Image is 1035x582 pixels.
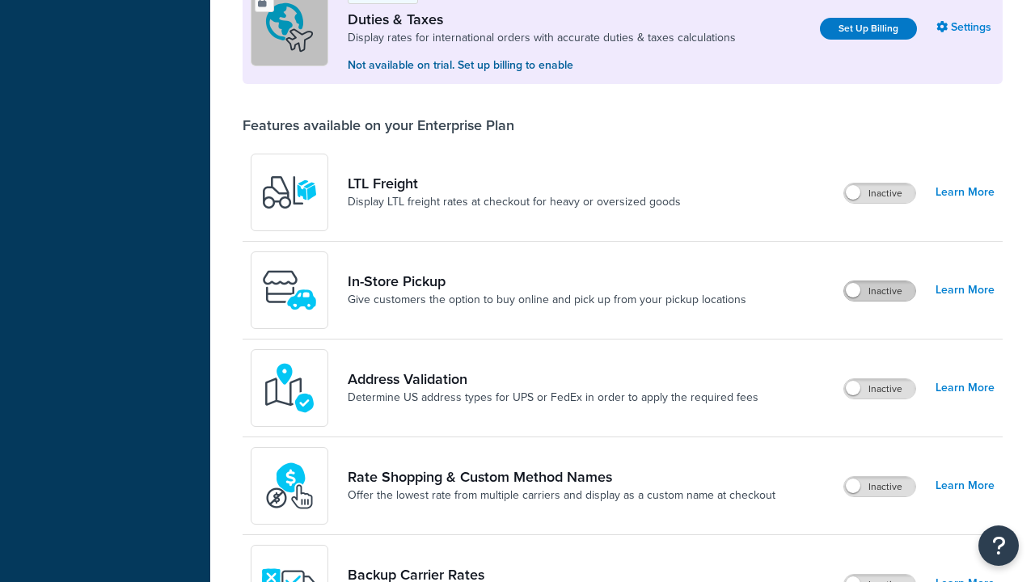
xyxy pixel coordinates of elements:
a: Display LTL freight rates at checkout for heavy or oversized goods [348,194,681,210]
a: Set Up Billing [820,18,917,40]
a: Offer the lowest rate from multiple carriers and display as a custom name at checkout [348,487,775,504]
div: Features available on your Enterprise Plan [243,116,514,134]
label: Inactive [844,281,915,301]
a: Rate Shopping & Custom Method Names [348,468,775,486]
a: LTL Freight [348,175,681,192]
a: Learn More [936,279,995,302]
a: Learn More [936,474,995,497]
a: Give customers the option to buy online and pick up from your pickup locations [348,292,746,308]
a: Settings [936,16,995,39]
img: wfgcfpwTIucLEAAAAASUVORK5CYII= [261,262,318,318]
label: Inactive [844,477,915,496]
label: Inactive [844,379,915,399]
img: kIG8fy0lQAAAABJRU5ErkJggg== [261,360,318,416]
a: Learn More [936,377,995,399]
img: y79ZsPf0fXUFUhFXDzUgf+ktZg5F2+ohG75+v3d2s1D9TjoU8PiyCIluIjV41seZevKCRuEjTPPOKHJsQcmKCXGdfprl3L4q7... [261,164,318,221]
a: Determine US address types for UPS or FedEx in order to apply the required fees [348,390,758,406]
a: Address Validation [348,370,758,388]
a: Duties & Taxes [348,11,736,28]
img: icon-duo-feat-rate-shopping-ecdd8bed.png [261,458,318,514]
p: Not available on trial. Set up billing to enable [348,57,736,74]
label: Inactive [844,183,915,203]
a: In-Store Pickup [348,272,746,290]
a: Display rates for international orders with accurate duties & taxes calculations [348,30,736,46]
a: Learn More [936,181,995,204]
button: Open Resource Center [978,525,1019,566]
